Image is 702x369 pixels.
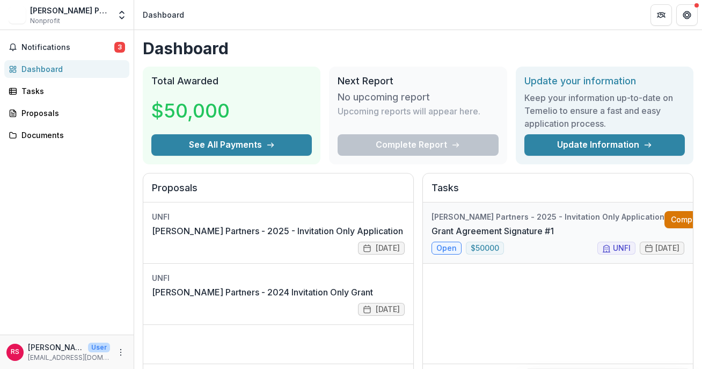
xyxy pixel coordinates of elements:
[152,182,405,202] h2: Proposals
[4,126,129,144] a: Documents
[28,342,84,353] p: [PERSON_NAME]
[21,129,121,141] div: Documents
[114,4,129,26] button: Open entity switcher
[4,60,129,78] a: Dashboard
[114,346,127,359] button: More
[152,286,373,299] a: [PERSON_NAME] Partners - 2024 Invitation Only Grant
[524,134,685,156] a: Update Information
[143,9,184,20] div: Dashboard
[21,107,121,119] div: Proposals
[9,6,26,24] img: Mandela Partners
[151,134,312,156] button: See All Payments
[151,75,312,87] h2: Total Awarded
[432,225,554,237] a: Grant Agreement Signature #1
[138,7,188,23] nav: breadcrumb
[151,96,232,125] h3: $50,000
[4,104,129,122] a: Proposals
[114,42,125,53] span: 3
[152,225,403,237] a: [PERSON_NAME] Partners - 2025 - Invitation Only Application
[21,43,114,52] span: Notifications
[30,5,110,16] div: [PERSON_NAME] Partners
[28,353,110,363] p: [EMAIL_ADDRESS][DOMAIN_NAME]
[338,75,498,87] h2: Next Report
[338,91,430,103] h3: No upcoming report
[524,91,685,130] h3: Keep your information up-to-date on Temelio to ensure a fast and easy application process.
[4,39,129,56] button: Notifications3
[143,39,693,58] h1: Dashboard
[4,82,129,100] a: Tasks
[432,182,684,202] h2: Tasks
[676,4,698,26] button: Get Help
[21,85,121,97] div: Tasks
[524,75,685,87] h2: Update your information
[338,105,480,118] p: Upcoming reports will appear here.
[650,4,672,26] button: Partners
[88,343,110,352] p: User
[21,63,121,75] div: Dashboard
[30,16,60,26] span: Nonprofit
[11,349,19,356] div: Ray Stubblefield-Tave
